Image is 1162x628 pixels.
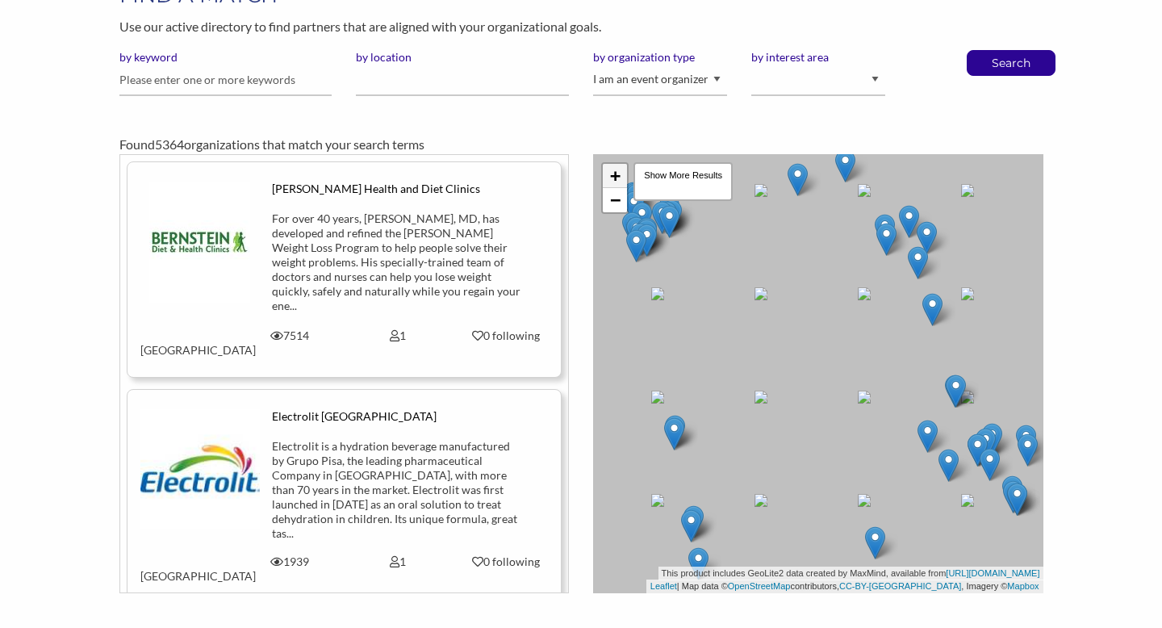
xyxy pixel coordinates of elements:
[946,568,1039,578] a: [URL][DOMAIN_NAME]
[593,50,727,65] label: by organization type
[119,16,1043,37] p: Use our active directory to find partners that are aligned with your organizational goals.
[236,329,344,343] div: 7514
[603,188,627,212] a: Zoom out
[603,164,627,188] a: Zoom in
[128,555,236,584] div: [GEOGRAPHIC_DATA]
[356,50,569,65] label: by location
[646,580,1043,593] div: | Map data © contributors, , Imagery ©
[272,182,524,196] div: [PERSON_NAME] Health and Diet Clinics
[650,581,677,591] a: Leaflet
[1007,581,1039,591] a: Mapbox
[344,555,452,569] div: 1
[119,65,332,96] input: Please enter one or more keywords
[140,409,549,584] a: Electrolit [GEOGRAPHIC_DATA] Electrolit is a hydration beverage manufactured by Grupo Pisa, the l...
[658,567,1043,580] div: This product includes GeoLite2 data created by MaxMind, available from
[119,135,1043,154] div: Found organizations that match your search terms
[155,136,184,152] span: 5364
[272,439,524,541] div: Electrolit is a hydration beverage manufactured by Grupo Pisa, the leading pharmaceutical Company...
[344,329,452,343] div: 1
[236,555,344,569] div: 1939
[149,182,250,303] img: ehniozs5emrbtce1qsxy
[128,329,236,358] div: [GEOGRAPHIC_DATA]
[984,51,1038,75] button: Search
[464,555,548,569] div: 0 following
[140,409,261,530] img: omojr9dbzgsxyub8dosi
[728,581,791,591] a: OpenStreetMap
[464,329,548,343] div: 0 following
[751,50,885,65] label: by interest area
[272,211,524,313] div: For over 40 years, [PERSON_NAME], MD, has developed and refined the [PERSON_NAME] Weight Loss Pro...
[633,162,733,201] div: Show More Results
[140,182,549,358] a: [PERSON_NAME] Health and Diet Clinics For over 40 years, [PERSON_NAME], MD, has developed and ref...
[839,581,961,591] a: CC-BY-[GEOGRAPHIC_DATA]
[272,409,524,424] div: Electrolit [GEOGRAPHIC_DATA]
[119,50,332,65] label: by keyword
